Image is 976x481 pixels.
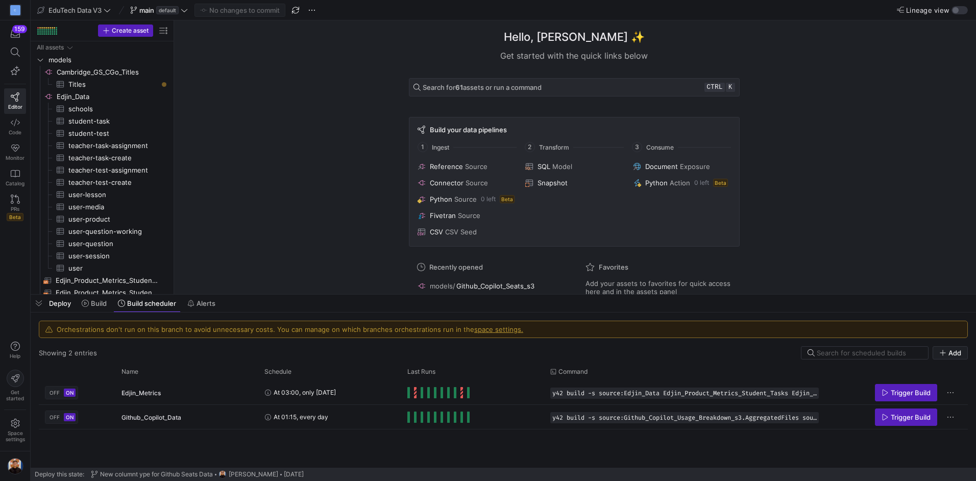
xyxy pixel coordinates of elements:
[35,103,169,115] a: schools​​​​​​​​​
[183,295,220,312] button: Alerts
[430,211,456,220] span: Fivetran
[274,380,336,404] span: At 03:00, only [DATE]
[416,193,517,205] button: PythonSource0 leftBeta
[430,282,455,290] span: models/
[35,78,169,90] a: Titles​​​​​​​​​
[599,263,628,271] span: Favorites
[4,337,26,364] button: Help
[948,349,961,357] span: Add
[57,91,168,103] span: Edjin_Data​​​​​​​​
[875,384,937,401] button: Trigger Build
[68,115,158,127] span: student-task​​​​​​​​​
[35,127,169,139] a: student-test​​​​​​​​​
[9,353,21,359] span: Help
[264,368,291,375] span: Schedule
[4,455,26,477] button: https://storage.googleapis.com/y42-prod-data-exchange/images/bg52tvgs8dxfpOhHYAd0g09LCcAxm85PnUXH...
[68,189,158,201] span: user-lesson​​​​​​​​​
[35,152,169,164] div: Press SPACE to select this row.
[35,66,169,78] div: Press SPACE to select this row.
[416,177,517,189] button: ConnectorSource
[68,201,158,213] span: user-media​​​​​​​​​
[66,414,74,420] span: ON
[875,408,937,426] button: Trigger Build
[68,250,158,262] span: user-session​​​​​​​​​
[50,414,60,420] span: OFF
[57,66,168,78] span: Cambridge_GS_CGo_Titles​​​​​​​​
[35,250,169,262] div: Press SPACE to select this row.
[558,368,588,375] span: Command
[430,195,452,203] span: Python
[35,201,169,213] a: user-media​​​​​​​​​
[409,50,740,62] div: Get started with the quick links below
[6,180,25,186] span: Catalog
[35,103,169,115] div: Press SPACE to select this row.
[933,346,968,359] button: Add
[466,179,488,187] span: Source
[35,4,113,17] button: EduTech Data V3
[284,471,304,478] span: [DATE]
[6,430,25,442] span: Space settings
[57,325,523,333] div: Orchestrations don't run on this branch to avoid unnecessary costs. You can manage on which branc...
[891,413,931,421] span: Trigger Build
[631,160,733,173] button: DocumentExposure
[445,228,477,236] span: CSV Seed
[35,274,169,286] a: Edjin_Product_Metrics_Student_Tasks​​​​​​​​​​
[128,4,190,17] button: maindefault
[7,213,23,221] span: Beta
[10,5,20,15] div: C
[906,6,949,14] span: Lineage view
[6,389,24,401] span: Get started
[500,195,515,203] span: Beta
[429,263,483,271] span: Recently opened
[35,115,169,127] div: Press SPACE to select this row.
[66,390,74,396] span: ON
[35,115,169,127] a: student-task​​​​​​​​​
[12,25,27,33] div: 159
[481,196,496,203] span: 0 left
[68,213,158,225] span: user-product​​​​​​​​​
[4,190,26,225] a: PRsBeta
[35,213,169,225] a: user-product​​​​​​​​​
[98,25,153,37] button: Create asset
[416,160,517,173] button: ReferenceSource
[35,471,84,478] span: Deploy this state:
[35,90,169,103] a: Edjin_Data​​​​​​​​
[156,6,179,14] span: default
[4,366,26,405] button: Getstarted
[416,226,517,238] button: CSVCSV Seed
[891,389,931,397] span: Trigger Build
[49,299,71,307] span: Deploy
[430,179,463,187] span: Connector
[538,179,568,187] span: Snapshot
[35,286,169,299] a: Edjin_Product_Metrics_Student_Test_Activity​​​​​​​​​​
[423,83,542,91] span: Search for assets or run a command
[35,152,169,164] a: teacher-task-create​​​​​​​​​
[218,470,227,478] img: https://storage.googleapis.com/y42-prod-data-exchange/images/bg52tvgs8dxfpOhHYAd0g09LCcAxm85PnUXH...
[68,103,158,115] span: schools​​​​​​​​​
[68,262,158,274] span: user​​​​​​​​​
[68,177,158,188] span: teacher-test-create​​​​​​​​​
[35,164,169,176] a: teacher-test-assignment​​​​​​​​​
[645,179,668,187] span: Python
[35,127,169,139] div: Press SPACE to select this row.
[68,226,158,237] span: user-question-working​​​​​​​​​
[430,228,443,236] span: CSV
[430,126,507,134] span: Build your data pipelines
[4,165,26,190] a: Catalog
[68,140,158,152] span: teacher-task-assignment​​​​​​​​​
[704,83,724,92] kbd: ctrl
[4,25,26,43] button: 159
[538,162,550,171] span: SQL
[474,325,523,333] a: space settings.
[121,368,138,375] span: Name
[552,162,572,171] span: Model
[35,262,169,274] a: user​​​​​​​​​
[77,295,111,312] button: Build
[48,54,168,66] span: models
[88,468,306,481] button: New columnt ype for Github Seats Datahttps://storage.googleapis.com/y42-prod-data-exchange/images...
[416,209,517,222] button: FivetranSource
[37,44,64,51] div: All assets
[274,405,328,429] span: At 01:15, every day
[127,299,176,307] span: Build scheduler
[631,177,733,189] button: PythonAction0 leftBeta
